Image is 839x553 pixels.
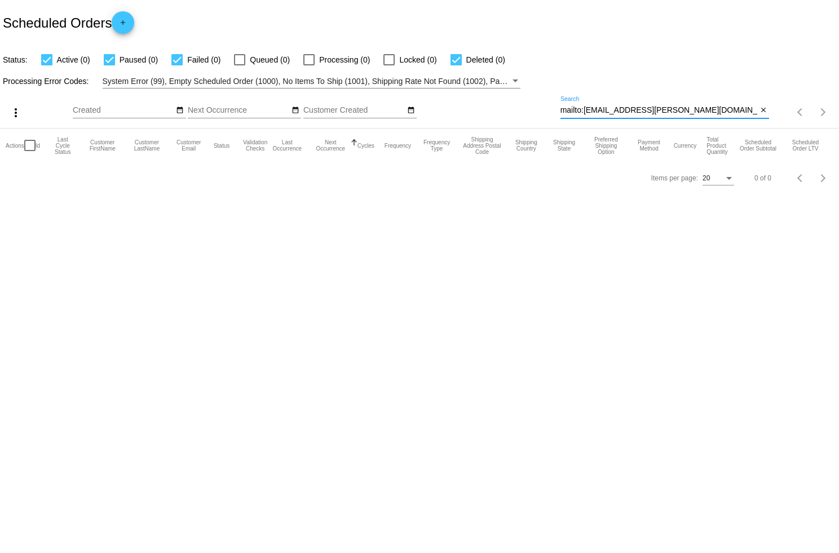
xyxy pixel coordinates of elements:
button: Change sorting for ShippingState [551,139,577,152]
button: Change sorting for CustomerFirstName [85,139,120,152]
div: 0 of 0 [754,174,771,182]
button: Next page [812,101,834,123]
span: Processing Error Codes: [3,77,89,86]
input: Search [560,106,758,115]
mat-header-cell: Validation Checks [240,129,271,162]
mat-icon: date_range [407,106,415,115]
span: Deleted (0) [466,53,505,67]
button: Change sorting for LastProcessingCycleId [50,136,75,155]
span: Failed (0) [187,53,220,67]
span: Queued (0) [250,53,290,67]
span: Active (0) [57,53,90,67]
div: Items per page: [651,174,698,182]
span: Processing (0) [319,53,370,67]
button: Change sorting for Id [36,142,40,149]
button: Change sorting for LifetimeValue [788,139,823,152]
span: Locked (0) [399,53,436,67]
mat-icon: date_range [292,106,299,115]
button: Next page [812,167,834,189]
button: Change sorting for Frequency [385,142,411,149]
mat-header-cell: Total Product Quantity [706,129,739,162]
button: Change sorting for LastOccurrenceUtc [271,139,304,152]
button: Change sorting for FrequencyType [421,139,452,152]
input: Created [73,106,174,115]
button: Change sorting for PaymentMethod.Type [635,139,664,152]
button: Previous page [789,167,812,189]
button: Change sorting for PreferredShippingOption [588,136,624,155]
button: Previous page [789,101,812,123]
mat-select: Filter by Processing Error Codes [103,74,521,89]
input: Next Occurrence [188,106,289,115]
h2: Scheduled Orders [3,11,134,34]
button: Change sorting for Cycles [357,142,374,149]
input: Customer Created [303,106,405,115]
button: Change sorting for Status [214,142,229,149]
button: Change sorting for ShippingPostcode [462,136,502,155]
mat-select: Items per page: [703,175,734,183]
button: Change sorting for ShippingCountry [512,139,541,152]
button: Change sorting for CustomerLastName [130,139,164,152]
span: Status: [3,55,28,64]
mat-icon: date_range [176,106,184,115]
button: Change sorting for CurrencyIso [674,142,697,149]
button: Change sorting for Subtotal [739,139,778,152]
mat-header-cell: Actions [6,129,24,162]
button: Change sorting for CustomerEmail [174,139,204,152]
span: 20 [703,174,710,182]
button: Clear [757,105,769,117]
button: Change sorting for NextOccurrenceUtc [314,139,347,152]
span: Paused (0) [120,53,158,67]
mat-icon: close [759,106,767,115]
mat-icon: more_vert [9,106,23,120]
mat-icon: add [116,19,130,32]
